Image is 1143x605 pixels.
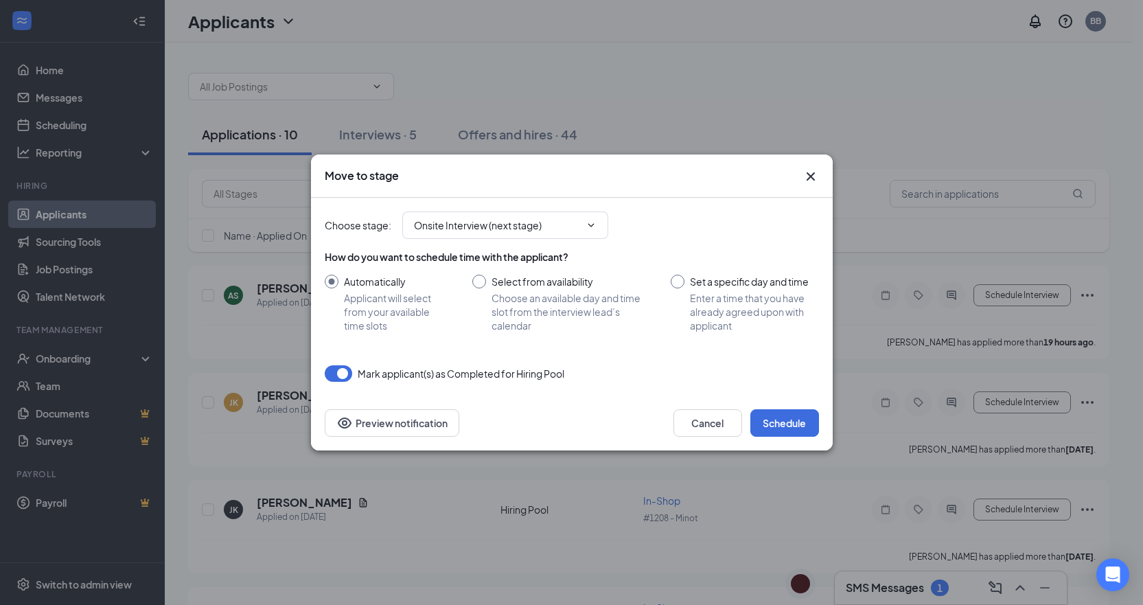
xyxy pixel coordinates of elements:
h3: Move to stage [325,168,399,183]
span: Choose stage : [325,218,391,233]
button: Close [803,168,819,185]
div: Open Intercom Messenger [1096,558,1129,591]
button: Preview notificationEye [325,409,459,437]
span: Mark applicant(s) as Completed for Hiring Pool [358,365,564,382]
svg: Eye [336,415,353,431]
svg: Cross [803,168,819,185]
button: Cancel [673,409,742,437]
svg: ChevronDown [586,220,597,231]
button: Schedule [750,409,819,437]
div: How do you want to schedule time with the applicant? [325,250,819,264]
